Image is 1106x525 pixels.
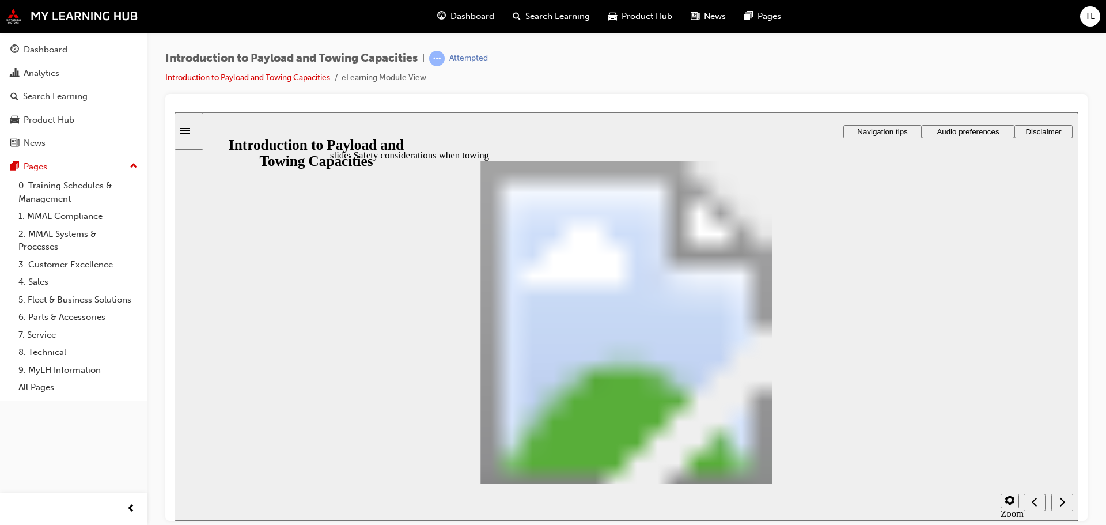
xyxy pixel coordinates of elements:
[165,52,418,65] span: Introduction to Payload and Towing Capacities
[525,10,590,23] span: Search Learning
[735,5,790,28] a: pages-iconPages
[599,5,681,28] a: car-iconProduct Hub
[691,9,699,24] span: news-icon
[5,109,142,131] a: Product Hub
[14,207,142,225] a: 1. MMAL Compliance
[503,5,599,28] a: search-iconSearch Learning
[762,15,824,24] span: Audio preferences
[747,13,840,26] button: Audio preferences
[14,291,142,309] a: 5. Fleet & Business Solutions
[127,502,135,516] span: prev-icon
[744,9,753,24] span: pages-icon
[849,371,898,409] nav: slide navigation
[14,225,142,256] a: 2. MMAL Systems & Processes
[450,10,494,23] span: Dashboard
[669,13,747,26] button: Navigation tips
[877,382,899,399] button: Next (Ctrl+Alt+Period)
[513,9,521,24] span: search-icon
[10,45,19,55] span: guage-icon
[5,86,142,107] a: Search Learning
[14,177,142,207] a: 0. Training Schedules & Management
[14,379,142,396] a: All Pages
[14,308,142,326] a: 6. Parts & Accessories
[851,15,887,24] span: Disclaimer
[428,5,503,28] a: guage-iconDashboard
[5,39,142,61] a: Dashboard
[10,92,18,102] span: search-icon
[10,69,19,79] span: chart-icon
[14,326,142,344] a: 7. Service
[165,73,330,82] a: Introduction to Payload and Towing Capacities
[5,37,142,156] button: DashboardAnalyticsSearch LearningProduct HubNews
[6,9,138,24] img: mmal
[826,396,849,430] label: Zoom to fit
[849,382,871,399] button: Previous (Ctrl+Alt+Comma)
[681,5,735,28] a: news-iconNews
[14,273,142,291] a: 4. Sales
[24,43,67,56] div: Dashboard
[437,9,446,24] span: guage-icon
[23,90,88,103] div: Search Learning
[5,133,142,154] a: News
[14,343,142,361] a: 8. Technical
[24,67,59,80] div: Analytics
[24,160,47,173] div: Pages
[5,156,142,177] button: Pages
[10,138,19,149] span: news-icon
[24,137,46,150] div: News
[840,13,898,26] button: Disclaimer
[704,10,726,23] span: News
[826,382,844,396] button: Settings
[10,162,19,172] span: pages-icon
[5,63,142,84] a: Analytics
[820,371,843,409] div: misc controls
[24,114,74,127] div: Product Hub
[10,115,19,126] span: car-icon
[130,159,138,174] span: up-icon
[1085,10,1095,23] span: TL
[14,361,142,379] a: 9. MyLH Information
[683,15,733,24] span: Navigation tips
[429,51,445,66] span: learningRecordVerb_ATTEMPT-icon
[449,53,488,64] div: Attempted
[14,256,142,274] a: 3. Customer Excellence
[757,10,781,23] span: Pages
[608,9,617,24] span: car-icon
[342,71,426,85] li: eLearning Module View
[1080,6,1100,27] button: TL
[622,10,672,23] span: Product Hub
[422,52,425,65] span: |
